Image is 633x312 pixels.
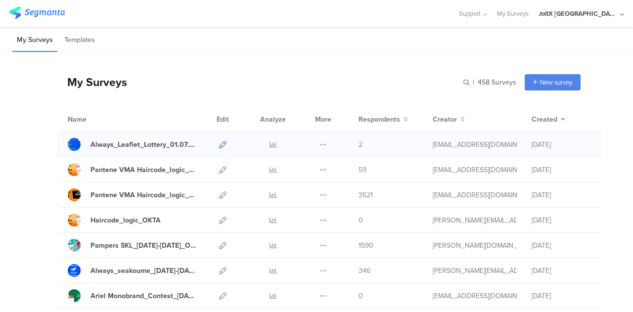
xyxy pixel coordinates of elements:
[433,291,517,301] div: baroutis.db@pg.com
[433,215,517,225] div: arvanitis.a@pg.com
[90,291,197,301] div: Ariel Monobrand_Contest_01May25-31May25_OKTA
[359,266,370,276] span: 346
[532,240,591,251] div: [DATE]
[359,139,362,150] span: 2
[532,215,591,225] div: [DATE]
[539,9,618,18] div: JoltX [GEOGRAPHIC_DATA]
[359,190,373,200] span: 3521
[359,291,363,301] span: 0
[60,29,99,52] li: Templates
[68,289,197,302] a: Ariel Monobrand_Contest_[DATE]-[DATE]_OKTA
[9,6,65,19] img: segmanta logo
[433,190,517,200] div: baroutis.db@pg.com
[12,29,57,52] li: My Surveys
[359,114,408,125] button: Respondents
[433,266,517,276] div: arvanitis.a@pg.com
[532,165,591,175] div: [DATE]
[68,163,197,176] a: Pantene VMA Haircode_logic_OKTA_2
[532,114,557,125] span: Created
[90,266,197,276] div: Always_seakoume_03May25-30June25_OKTA
[90,215,161,225] div: Haircode_logic_OKTA
[540,78,572,87] span: New survey
[212,107,233,132] div: Edit
[68,114,127,125] div: Name
[532,266,591,276] div: [DATE]
[532,291,591,301] div: [DATE]
[68,239,197,252] a: Pampers SKL_[DATE]-[DATE]_OKTA
[433,114,457,125] span: Creator
[57,74,127,90] div: My Surveys
[68,188,197,201] a: Pantene VMA Haircode_logic_OKTA
[359,165,366,175] span: 59
[433,114,465,125] button: Creator
[68,264,197,277] a: Always_seakoume_[DATE]-[DATE]_OKTA
[478,77,516,88] span: 458 Surveys
[90,190,197,200] div: Pantene VMA Haircode_logic_OKTA
[471,77,476,88] span: |
[90,165,197,175] div: Pantene VMA Haircode_logic_OKTA_2
[532,139,591,150] div: [DATE]
[258,107,288,132] div: Analyze
[433,165,517,175] div: baroutis.db@pg.com
[359,114,400,125] span: Respondents
[359,215,363,225] span: 0
[68,138,197,151] a: Always_Leaflet_Lottery_01.07.2025-31.12.2025-Okta
[90,139,197,150] div: Always_Leaflet_Lottery_01.07.2025-31.12.2025-Okta
[532,114,565,125] button: Created
[90,240,197,251] div: Pampers SKL_8May25-21May25_OKTA
[359,240,373,251] span: 1590
[433,240,517,251] div: skora.es@pg.com
[532,190,591,200] div: [DATE]
[68,214,161,226] a: Haircode_logic_OKTA
[433,139,517,150] div: betbeder.mb@pg.com
[313,107,334,132] div: More
[459,9,481,18] span: Support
